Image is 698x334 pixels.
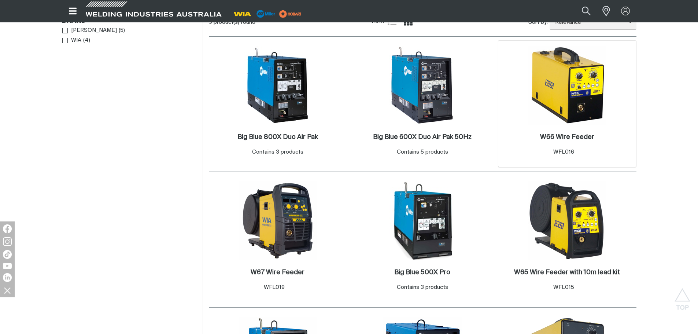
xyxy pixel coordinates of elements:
a: W67 Wire Feeder [251,268,304,277]
span: [PERSON_NAME] [71,26,117,35]
img: W65 Wire Feeder with 10m lead kit [528,181,606,260]
ul: Brand [62,26,196,45]
a: [PERSON_NAME] [62,26,117,36]
a: WIA [62,36,82,45]
aside: Filters [62,13,197,45]
img: hide socials [1,284,14,297]
a: Big Blue 600X Duo Air Pak 50Hz [373,133,472,142]
span: ( 4 ) [83,36,90,45]
img: W66 Wire Feeder [528,46,606,125]
span: WIA [71,36,81,45]
button: Search products [574,3,599,19]
span: ( 5 ) [119,26,125,35]
img: LinkedIn [3,273,12,282]
img: YouTube [3,263,12,269]
a: Big Blue 800X Duo Air Pak [237,133,318,142]
h2: Big Blue 500X Pro [394,269,450,276]
img: W67 Wire Feeder [239,181,317,260]
img: Facebook [3,224,12,233]
img: TikTok [3,250,12,259]
h2: W65 Wire Feeder with 10m lead kit [514,269,620,276]
img: Big Blue 600X Duo Air Pak 50Hz [383,46,462,125]
button: Scroll to top [674,288,691,305]
div: Contains 3 products [397,283,448,292]
img: Big Blue 500X Pro [383,181,462,260]
span: WFL016 [553,149,574,155]
a: Big Blue 500X Pro [394,268,450,277]
img: Big Blue 800X Duo Air Pak [239,46,317,125]
h2: W66 Wire Feeder [540,134,594,140]
img: Instagram [3,237,12,246]
a: miller [277,11,304,16]
a: W65 Wire Feeder with 10m lead kit [514,268,620,277]
div: Contains 5 products [397,148,448,157]
input: Product name or item number... [564,3,598,19]
img: miller [277,8,304,19]
h2: W67 Wire Feeder [251,269,304,276]
a: W66 Wire Feeder [540,133,594,142]
div: Contains 3 products [252,148,303,157]
h2: Big Blue 600X Duo Air Pak 50Hz [373,134,472,140]
h2: Big Blue 800X Duo Air Pak [237,134,318,140]
span: WFL019 [264,285,285,290]
span: WFL015 [553,285,574,290]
